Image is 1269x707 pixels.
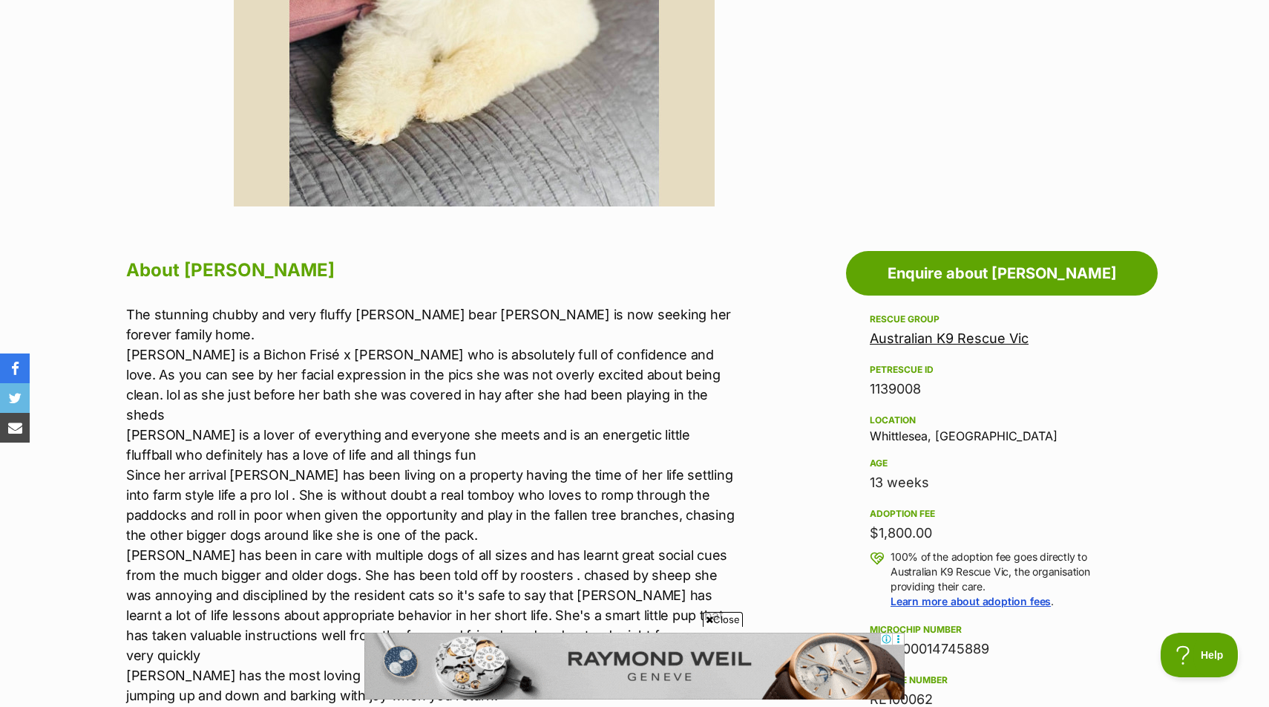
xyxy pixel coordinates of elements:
p: 100% of the adoption fee goes directly to Australian K9 Rescue Vic, the organisation providing th... [891,550,1134,609]
iframe: Help Scout Beacon - Open [1161,633,1239,677]
div: Source number [870,674,1134,686]
a: Enquire about [PERSON_NAME] [846,251,1158,296]
div: $1,800.00 [870,523,1134,544]
div: PetRescue ID [870,364,1134,376]
div: Whittlesea, [GEOGRAPHIC_DATA] [870,411,1134,443]
h2: About [PERSON_NAME] [126,254,739,287]
div: Microchip number [870,624,1134,636]
a: Australian K9 Rescue Vic [870,330,1029,346]
span: Close [703,612,743,627]
a: Learn more about adoption fees [891,595,1051,607]
iframe: Advertisement [364,633,905,700]
div: Rescue group [870,313,1134,325]
div: Location [870,414,1134,426]
div: Age [870,457,1134,469]
div: 13 weeks [870,472,1134,493]
div: 1139008 [870,379,1134,400]
div: Adoption fee [870,508,1134,520]
div: 956000014745889 [870,639,1134,659]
